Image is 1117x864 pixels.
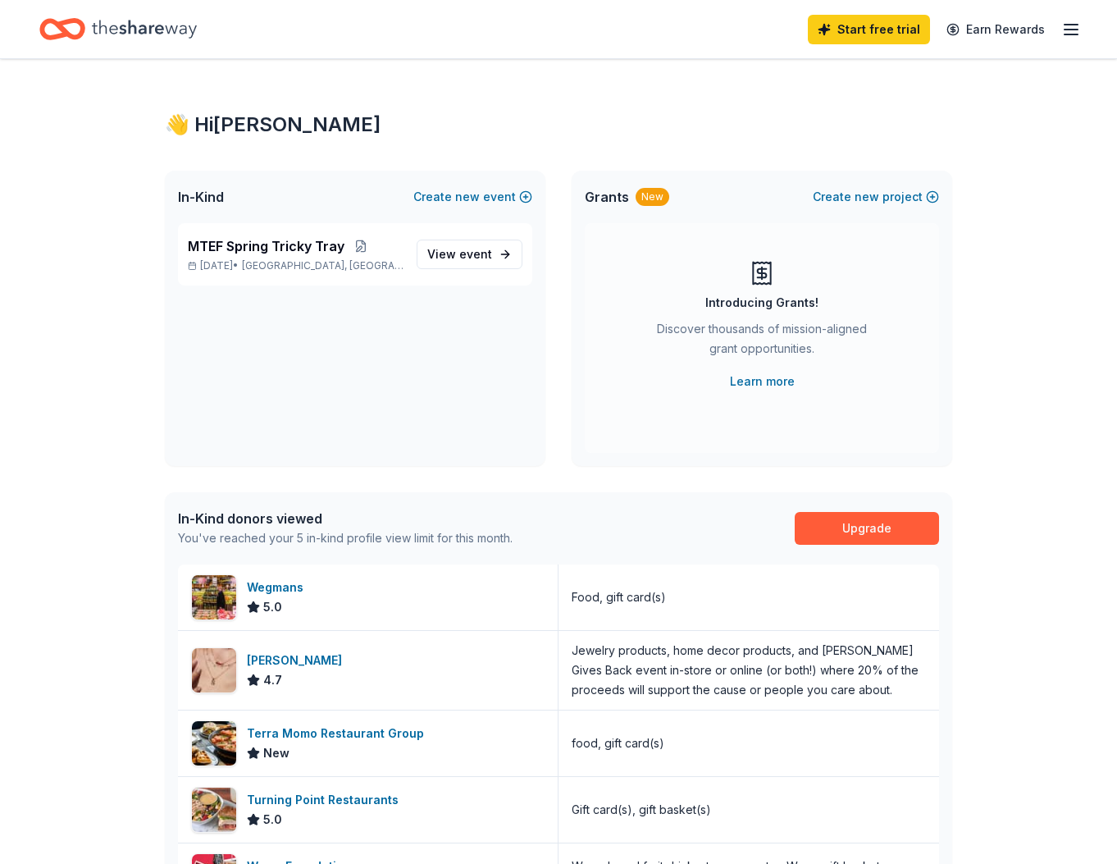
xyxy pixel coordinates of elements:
span: new [455,187,480,207]
a: Home [39,10,197,48]
span: Grants [585,187,629,207]
div: Jewelry products, home decor products, and [PERSON_NAME] Gives Back event in-store or online (or ... [572,641,926,700]
div: food, gift card(s) [572,734,664,753]
span: event [459,247,492,261]
img: Image for Wegmans [192,575,236,619]
img: Image for Terra Momo Restaurant Group [192,721,236,766]
div: Discover thousands of mission-aligned grant opportunities. [650,319,873,365]
span: New [263,743,290,763]
span: 5.0 [263,810,282,830]
div: Gift card(s), gift basket(s) [572,800,711,820]
div: Wegmans [247,578,310,597]
div: [PERSON_NAME] [247,651,349,670]
div: Introducing Grants! [705,293,818,313]
img: Image for Kendra Scott [192,648,236,693]
span: [GEOGRAPHIC_DATA], [GEOGRAPHIC_DATA] [242,259,403,272]
a: Upgrade [795,512,939,545]
div: Food, gift card(s) [572,587,666,607]
span: 5.0 [263,597,282,617]
div: Terra Momo Restaurant Group [247,724,431,743]
div: Turning Point Restaurants [247,790,405,810]
p: [DATE] • [188,259,403,272]
span: In-Kind [178,187,224,207]
span: View [427,245,492,264]
div: 👋 Hi [PERSON_NAME] [165,112,952,138]
button: Createnewevent [413,187,532,207]
div: In-Kind donors viewed [178,509,513,528]
a: Learn more [730,372,795,391]
span: MTEF Spring Tricky Tray [188,236,344,256]
div: New [636,188,669,206]
span: new [855,187,879,207]
a: View event [417,240,522,269]
span: 4.7 [263,670,282,690]
img: Image for Turning Point Restaurants [192,788,236,832]
button: Createnewproject [813,187,939,207]
a: Start free trial [808,15,930,44]
div: You've reached your 5 in-kind profile view limit for this month. [178,528,513,548]
a: Earn Rewards [937,15,1055,44]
